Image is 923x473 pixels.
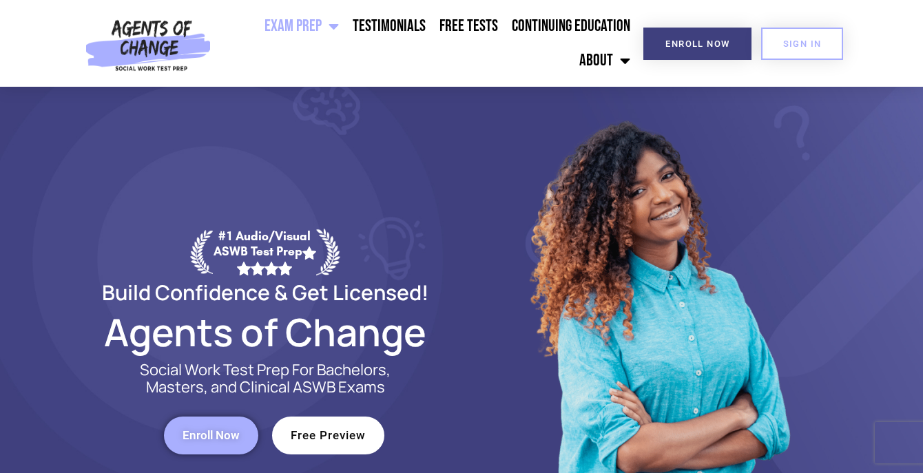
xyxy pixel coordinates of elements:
[258,9,346,43] a: Exam Prep
[665,39,729,48] span: Enroll Now
[164,417,258,454] a: Enroll Now
[183,430,240,441] span: Enroll Now
[643,28,751,60] a: Enroll Now
[433,9,505,43] a: Free Tests
[213,229,316,275] div: #1 Audio/Visual ASWB Test Prep
[69,316,461,348] h2: Agents of Change
[124,361,406,396] p: Social Work Test Prep For Bachelors, Masters, and Clinical ASWB Exams
[783,39,822,48] span: SIGN IN
[217,9,637,78] nav: Menu
[505,9,637,43] a: Continuing Education
[272,417,384,454] a: Free Preview
[761,28,844,60] a: SIGN IN
[69,282,461,302] h2: Build Confidence & Get Licensed!
[572,43,637,78] a: About
[346,9,433,43] a: Testimonials
[291,430,366,441] span: Free Preview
